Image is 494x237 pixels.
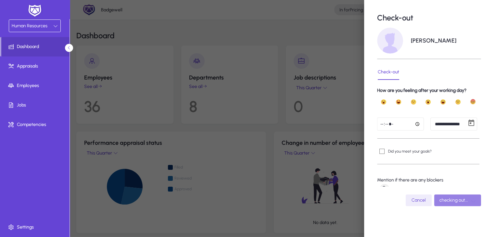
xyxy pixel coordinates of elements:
a: Competencies [1,115,71,134]
a: Jobs [1,95,71,115]
span: Settings [1,224,71,231]
span: Competencies [1,121,71,128]
span: Appraisals [1,63,71,69]
a: Appraisals [1,56,71,76]
img: white-logo.png [27,4,43,18]
span: Employees [1,82,71,89]
span: Human Resources [12,23,47,29]
a: Settings [1,218,71,237]
p: Check-out [377,13,413,22]
a: Employees [1,76,71,95]
span: Dashboard [1,44,70,50]
span: Jobs [1,102,71,108]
